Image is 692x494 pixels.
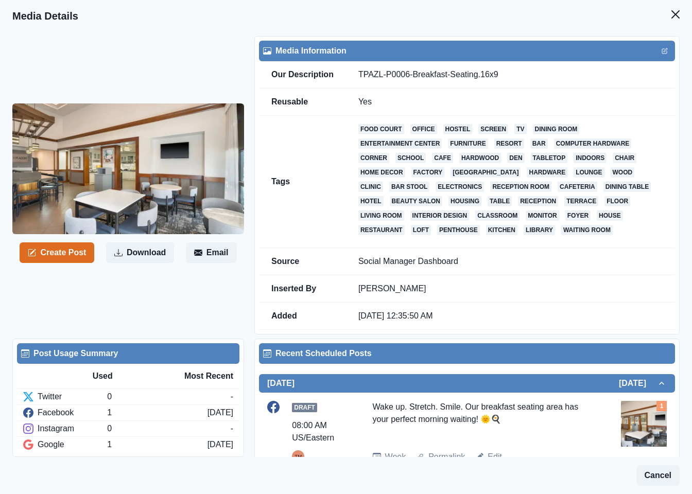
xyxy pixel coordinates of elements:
[526,210,559,221] a: monitor
[263,45,671,57] div: Media Information
[259,89,346,116] td: Reusable
[259,248,346,275] td: Source
[395,153,426,163] a: school
[23,407,107,419] div: Facebook
[358,284,426,293] a: [PERSON_NAME]
[186,242,237,263] button: Email
[518,196,558,206] a: reception
[259,61,346,89] td: Our Description
[21,347,235,360] div: Post Usage Summary
[358,153,389,163] a: corner
[524,225,555,235] a: library
[574,153,607,163] a: indoors
[437,225,480,235] a: penthouse
[107,407,207,419] div: 1
[531,153,568,163] a: tabletop
[478,124,508,134] a: screen
[448,138,488,149] a: furniture
[263,347,671,360] div: Recent Scheduled Posts
[490,182,551,192] a: reception room
[564,196,598,206] a: terrace
[486,225,517,235] a: kitchen
[621,401,667,447] img: aowhzvmmn89mvs1ih3tg
[574,167,604,178] a: lounge
[23,391,107,403] div: Twitter
[604,196,630,206] a: floor
[358,196,384,206] a: hotel
[358,225,405,235] a: restaurant
[432,153,453,163] a: cafe
[411,167,445,178] a: factory
[295,450,302,463] div: Tony Manalo
[231,391,233,403] div: -
[373,401,593,443] div: Wake up. Stretch. Smile. Our breakfast seating area has your perfect morning waiting! 🌞🍳
[410,124,437,134] a: office
[390,196,442,206] a: beauty salon
[267,378,295,388] h2: [DATE]
[389,182,429,192] a: bar stool
[358,182,383,192] a: clinic
[507,153,524,163] a: den
[428,451,465,463] a: Permalink
[561,225,613,235] a: waiting room
[665,4,686,25] button: Close
[656,401,667,411] div: Total Media Attached
[207,438,233,451] div: [DATE]
[12,103,244,234] img: aowhzvmmn89mvs1ih3tg
[107,391,230,403] div: 0
[259,275,346,303] td: Inserted By
[107,422,230,435] div: 0
[494,138,524,149] a: resort
[459,153,501,163] a: hardwood
[554,138,632,149] a: computer hardware
[558,182,597,192] a: cafeteria
[530,138,548,149] a: bar
[346,89,675,116] td: Yes
[533,124,580,134] a: dining room
[659,45,671,57] button: Edit
[106,242,174,263] button: Download
[358,138,442,149] a: entertainment center
[565,210,591,221] a: foyer
[410,210,470,221] a: interior design
[107,438,207,451] div: 1
[443,124,473,134] a: hostel
[613,153,636,163] a: chair
[207,407,233,419] div: [DATE]
[488,451,502,463] a: Edit
[636,465,680,486] button: Cancel
[448,196,481,206] a: housing
[163,370,233,382] div: Most Recent
[23,438,107,451] div: Google
[514,124,526,134] a: tv
[358,210,404,221] a: living room
[292,403,317,412] span: Draft
[346,61,675,89] td: TPAZL-P0006-Breakfast-Seating.16x9
[23,422,107,435] div: Instagram
[358,256,663,267] p: Social Manager Dashboard
[20,242,94,263] button: Create Post
[259,303,346,330] td: Added
[436,182,484,192] a: electronics
[597,210,623,221] a: house
[385,451,406,463] a: Week
[259,374,675,393] button: [DATE][DATE]
[93,370,163,382] div: Used
[603,182,651,192] a: dining table
[619,378,656,388] h2: [DATE]
[527,167,567,178] a: hardware
[611,167,635,178] a: wood
[346,303,675,330] td: [DATE] 12:35:50 AM
[488,196,512,206] a: table
[231,422,233,435] div: -
[411,225,431,235] a: loft
[358,124,404,134] a: food court
[292,419,343,444] div: 08:00 AM US/Eastern
[358,167,405,178] a: home decor
[451,167,521,178] a: [GEOGRAPHIC_DATA]
[259,116,346,248] td: Tags
[475,210,520,221] a: classroom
